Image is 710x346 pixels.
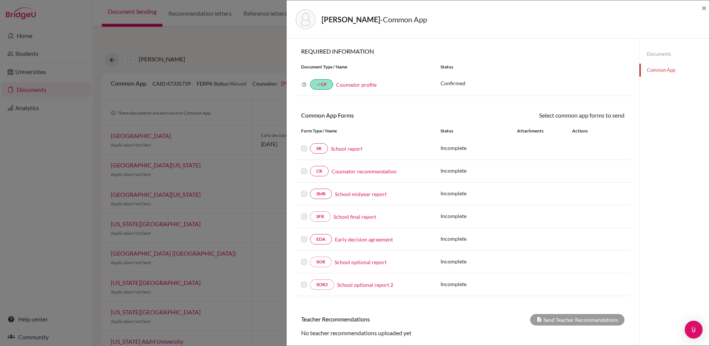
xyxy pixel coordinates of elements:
[380,15,427,24] span: - Common App
[296,128,435,134] div: Form Type / Name
[440,212,517,220] p: Incomplete
[310,234,332,244] a: EDA
[310,279,334,290] a: SOR2
[440,128,517,134] div: Status
[639,64,710,77] a: Common App
[701,2,707,13] span: ×
[440,189,517,197] p: Incomplete
[310,79,333,90] a: doneCP
[335,258,387,266] a: School optional report
[463,111,630,120] div: Select common app forms to send
[685,321,703,339] div: Open Intercom Messenger
[296,64,435,70] div: Document Type / Name
[310,257,332,267] a: SOR
[440,167,517,174] p: Incomplete
[337,281,393,289] a: School optional report 2
[310,143,328,154] a: SR
[517,128,563,134] div: Attachments
[530,314,625,326] div: Send Teacher Recommendations
[310,166,329,176] a: CR
[296,329,630,337] div: No teacher recommendations uploaded yet
[435,64,630,70] div: Status
[639,48,710,61] a: Documents
[322,15,380,24] strong: [PERSON_NAME]
[333,213,376,221] a: School final report
[440,235,517,243] p: Incomplete
[316,82,321,87] i: done
[336,81,377,88] a: Counselor profile
[296,315,463,323] h6: Teacher Recommendations
[310,189,332,199] a: SMR
[440,79,625,87] p: Confirmed
[296,48,630,55] h6: REQUIRED INFORMATION
[335,190,387,198] a: School midyear report
[335,236,393,243] a: Early decision agreement
[331,145,362,153] a: School report
[440,280,517,288] p: Incomplete
[332,167,397,175] a: Counselor recommendation
[440,257,517,265] p: Incomplete
[296,112,463,119] h6: Common App Forms
[440,144,517,152] p: Incomplete
[310,211,330,222] a: SFR
[701,3,707,12] button: Close
[563,128,609,134] div: Actions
